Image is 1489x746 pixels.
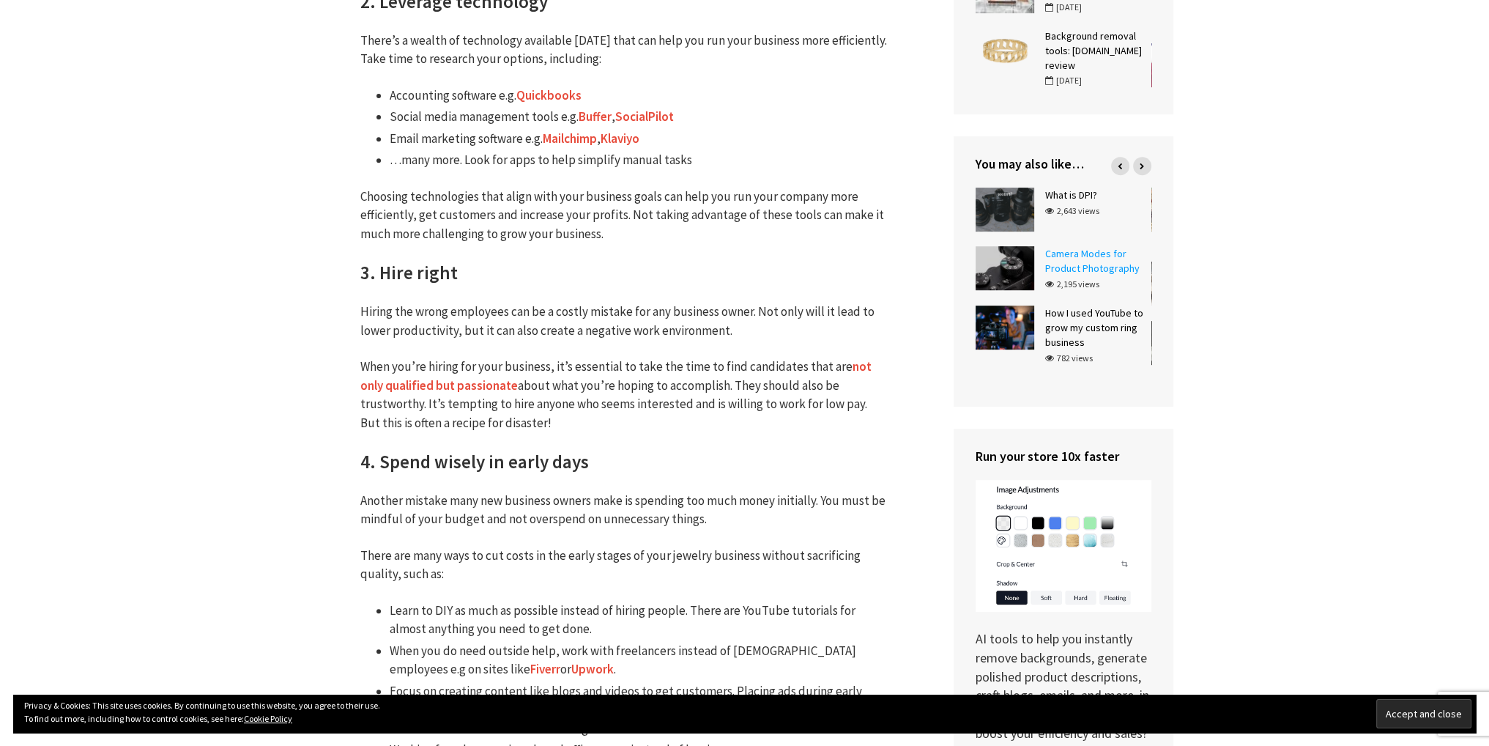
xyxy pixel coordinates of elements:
[571,661,614,678] a: Upwork
[360,450,589,473] strong: 4. Spend wisely in early days
[615,108,674,125] a: SocialPilot
[516,87,582,104] a: Quickbooks
[390,130,888,149] li: Email marketing software e.g. ,
[1045,352,1093,365] div: 782 views
[1045,1,1082,12] span: [DATE]
[601,130,639,147] a: Klaviyo
[976,447,1151,465] h4: Run your store 10x faster
[360,358,888,432] p: When you’re hiring for your business, it’s essential to take the time to find candidates that are...
[976,155,1151,173] h4: You may also like…
[390,602,888,639] li: Learn to DIY as much as possible instead of hiring people. There are YouTube tutorials for almost...
[1045,204,1099,218] div: 2,643 views
[360,492,888,529] p: Another mistake many new business owners make is spending too much money initially. You must be m...
[390,642,888,679] li: When you do need outside help, work with freelancers instead of [DEMOGRAPHIC_DATA] employees e.g ...
[1045,188,1097,202] a: What is DPI?
[530,661,560,678] a: Fiverr
[579,108,612,125] a: Buffer
[360,547,888,584] p: There are many ways to cut costs in the early stages of your jewelry business without sacrificing...
[360,358,872,394] a: not only qualified but passionate
[360,188,888,244] p: Choosing technologies that align with your business goals can help you run your company more effi...
[360,303,888,340] p: Hiring the wrong employees can be a costly mistake for any business owner. Not only will it lead ...
[360,32,888,69] p: There’s a wealth of technology available [DATE] that can help you run your business more efficien...
[1045,278,1099,291] div: 2,195 views
[1376,699,1471,728] input: Accept and close
[1045,306,1143,349] a: How I used YouTube to grow my custom ring business
[390,86,888,106] li: Accounting software e.g.
[390,151,888,170] li: …many more. Look for apps to help simplify manual tasks
[390,108,888,127] li: Social media management tools e.g. ,
[360,261,458,284] strong: 3. Hire right
[244,713,292,724] a: Cookie Policy
[1045,75,1082,86] span: [DATE]
[1045,29,1142,72] a: Background removal tools: [DOMAIN_NAME] review
[390,682,888,739] li: Focus on creating content like blogs and videos to get customers. Placing ads during early days c...
[13,695,1476,733] div: Privacy & Cookies: This site uses cookies. By continuing to use this website, you agree to their ...
[1045,247,1140,275] a: Camera Modes for Product Photography
[976,480,1151,742] p: AI tools to help you instantly remove backgrounds, generate polished product descriptions, craft ...
[543,130,597,147] a: Mailchimp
